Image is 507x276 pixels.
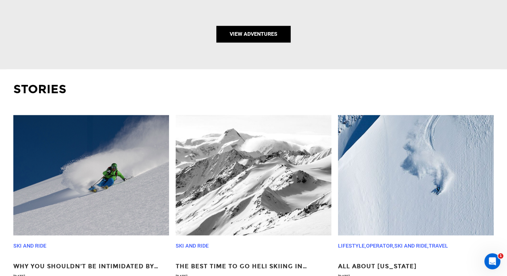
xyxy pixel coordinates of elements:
[13,115,169,235] img: points-north-800x500.png
[393,242,394,249] span: ,
[338,242,365,249] a: Lifestyle
[484,253,500,269] iframe: Intercom live chat
[338,115,494,235] img: 0-800x500.jpg
[176,262,331,271] a: The Best Time To Go Heli Skiing In [US_STATE]
[394,242,427,249] a: Ski and Ride
[366,242,393,249] a: Operator
[498,253,503,259] span: 1
[176,242,209,249] a: Ski and Ride
[13,81,494,98] p: Stories
[338,262,494,271] a: All About [US_STATE]
[365,242,366,249] span: ,
[176,115,331,235] img: alaska-valdez-2-1-800x500.jpg
[13,262,169,271] a: Why You Shouldn’t Be Intimidated By [PERSON_NAME] Skiing in [US_STATE]
[427,242,429,249] span: ,
[13,242,46,249] a: Ski and Ride
[216,26,291,42] a: View Adventures
[429,242,448,249] a: Travel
